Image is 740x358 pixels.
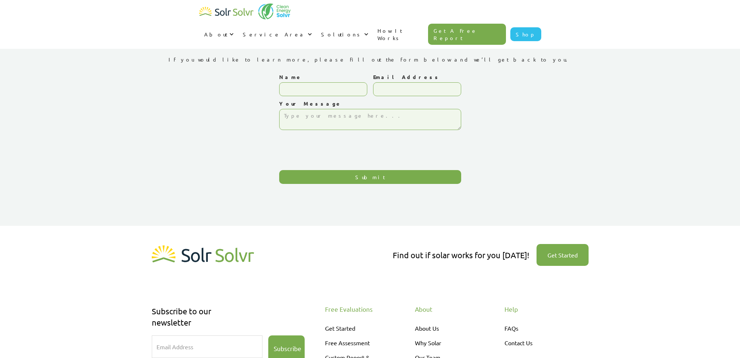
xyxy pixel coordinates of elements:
a: Get A Free Report [428,24,506,45]
a: Get Started [537,244,589,266]
div: Solutions [316,23,372,45]
a: Free Assessment [325,335,387,350]
div: If you would like to learn more, please fill out the form below and we’ll get back to you. [169,56,572,63]
div: About [415,306,484,313]
a: Why Solar [415,335,477,350]
label: Email Address [373,73,461,80]
div: About [199,23,238,45]
div: Find out if solar works for you [DATE]! [393,249,529,261]
iframe: reCAPTCHA [279,134,390,162]
div: Help [504,306,574,313]
div: Service Area [238,23,316,45]
div: Solutions [321,31,362,38]
div: Free Evaluations [325,306,394,313]
a: About Us [415,321,477,335]
form: Contact Us Form [279,73,461,184]
label: Name [279,73,367,80]
a: How It Works [372,20,428,49]
a: Get Started [325,321,387,335]
a: Shop [510,27,541,41]
a: Contact Us [504,335,566,350]
div: Subscribe to our newsletter [152,306,298,328]
input: Email Address [152,335,262,358]
a: FAQs [504,321,566,335]
div: About [204,31,227,38]
div: Service Area [243,31,306,38]
label: Your Message [279,100,461,107]
input: Submit [279,170,461,184]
